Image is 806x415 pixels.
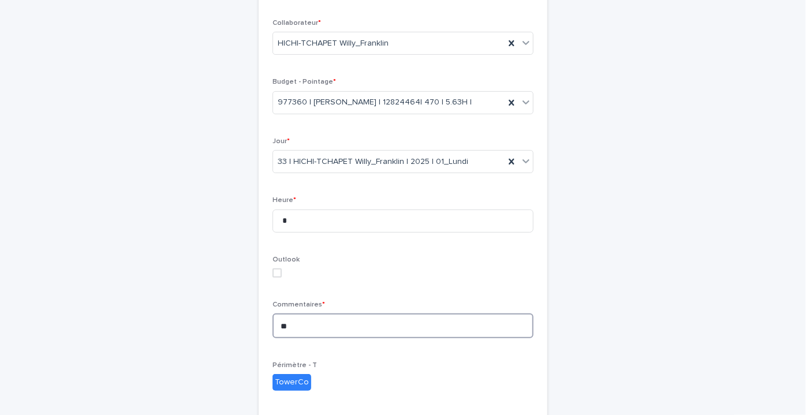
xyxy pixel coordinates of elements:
span: Jour [273,138,290,145]
span: 33 | HICHI-TCHAPET Willy_Franklin | 2025 | 01_Lundi [278,156,468,168]
span: Collaborateur [273,20,321,27]
span: Périmètre - T [273,362,317,369]
span: HICHI-TCHAPET Willy_Franklin [278,38,389,50]
div: TowerCo [273,374,311,391]
span: Outlook [273,256,300,263]
span: 977360 | [PERSON_NAME] | 12824464| 470 | 5.63H | [278,96,472,109]
span: Budget - Pointage [273,78,336,85]
span: Commentaires [273,301,325,308]
span: Heure [273,197,296,204]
